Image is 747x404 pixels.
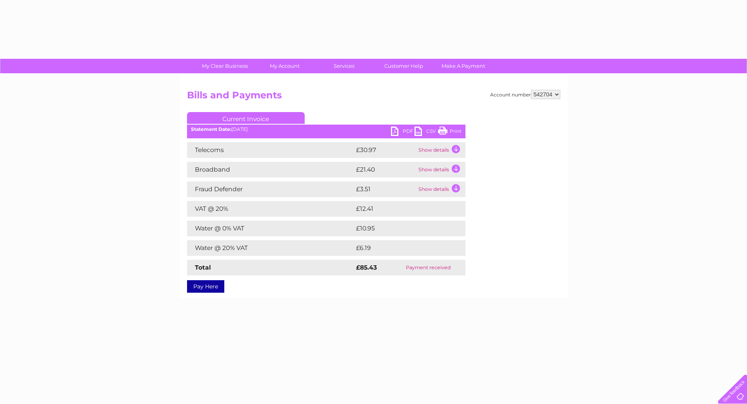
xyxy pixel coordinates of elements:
[354,181,416,197] td: £3.51
[187,142,354,158] td: Telecoms
[416,181,465,197] td: Show details
[187,127,465,132] div: [DATE]
[187,280,224,293] a: Pay Here
[416,142,465,158] td: Show details
[312,59,376,73] a: Services
[187,90,560,105] h2: Bills and Payments
[187,181,354,197] td: Fraud Defender
[438,127,462,138] a: Print
[354,201,448,217] td: £12.41
[356,264,377,271] strong: £85.43
[191,126,231,132] b: Statement Date:
[354,142,416,158] td: £30.97
[391,127,414,138] a: PDF
[414,127,438,138] a: CSV
[187,240,354,256] td: Water @ 20% VAT
[354,162,416,178] td: £21.40
[354,221,449,236] td: £10.95
[187,112,305,124] a: Current Invoice
[187,162,354,178] td: Broadband
[371,59,436,73] a: Customer Help
[252,59,317,73] a: My Account
[416,162,465,178] td: Show details
[193,59,257,73] a: My Clear Business
[354,240,446,256] td: £6.19
[391,260,465,275] td: Payment received
[490,90,560,99] div: Account number
[195,264,211,271] strong: Total
[187,201,354,217] td: VAT @ 20%
[187,221,354,236] td: Water @ 0% VAT
[431,59,496,73] a: Make A Payment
